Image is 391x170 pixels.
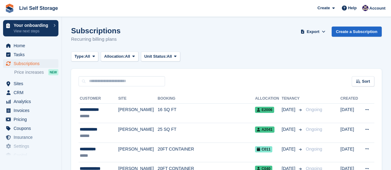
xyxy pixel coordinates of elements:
img: Jim [362,5,368,11]
span: Ongoing [306,107,322,112]
button: Type: All [71,52,98,62]
span: Ongoing [306,127,322,132]
a: menu [3,41,58,50]
td: [PERSON_NAME] [118,143,158,162]
h1: Subscriptions [71,27,121,35]
button: Unit Status: All [141,52,180,62]
p: Your onboarding [14,23,50,27]
a: menu [3,59,58,68]
a: menu [3,88,58,97]
span: [DATE] [282,106,296,113]
div: NEW [48,69,58,75]
span: E2006 [255,107,274,113]
span: Account [369,5,385,11]
span: Unit Status: [144,53,167,60]
th: Tenancy [282,94,303,104]
a: menu [3,133,58,142]
span: Price increases [14,69,44,75]
a: Your onboarding View next steps [3,20,58,36]
span: Allocation: [104,53,125,60]
button: Export [300,27,327,37]
span: Sort [362,78,370,85]
p: Recurring billing plans [71,36,121,43]
th: Created [340,94,360,104]
td: 16 SQ FT [158,103,255,123]
span: All [85,53,90,60]
span: Ongoing [306,147,322,151]
span: Export [307,29,319,35]
span: Subscriptions [14,59,51,68]
td: [PERSON_NAME] [118,103,158,123]
td: [PERSON_NAME] [118,123,158,143]
a: menu [3,97,58,106]
span: C011 [255,146,272,152]
td: [DATE] [340,143,360,162]
span: Home [14,41,51,50]
span: Capital [14,151,51,160]
a: menu [3,151,58,160]
button: Allocation: All [101,52,138,62]
img: stora-icon-8386f47178a22dfd0bd8f6a31ec36ba5ce8667c1dd55bd0f319d3a0aa187defe.svg [5,4,14,13]
a: menu [3,124,58,133]
p: View next steps [14,28,50,34]
span: Insurance [14,133,51,142]
a: menu [3,106,58,115]
span: Sites [14,79,51,88]
a: menu [3,79,58,88]
a: Create a Subscription [332,27,382,37]
span: Coupons [14,124,51,133]
td: [DATE] [340,123,360,143]
span: Pricing [14,115,51,124]
td: 25 SQ FT [158,123,255,143]
th: Booking [158,94,255,104]
span: Type: [74,53,85,60]
span: Create [317,5,330,11]
span: [DATE] [282,126,296,133]
span: Tasks [14,50,51,59]
td: 20FT CONTAINER [158,143,255,162]
th: Allocation [255,94,282,104]
th: Site [118,94,158,104]
a: Price increases NEW [14,69,58,76]
span: Analytics [14,97,51,106]
span: [DATE] [282,146,296,152]
span: Settings [14,142,51,151]
span: Invoices [14,106,51,115]
td: [DATE] [340,103,360,123]
span: All [167,53,172,60]
span: CRM [14,88,51,97]
a: menu [3,115,58,124]
th: Customer [79,94,118,104]
a: Livi Self Storage [17,3,60,13]
a: menu [3,50,58,59]
span: Help [348,5,357,11]
span: A2041 [255,126,274,133]
a: menu [3,142,58,151]
span: All [125,53,130,60]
